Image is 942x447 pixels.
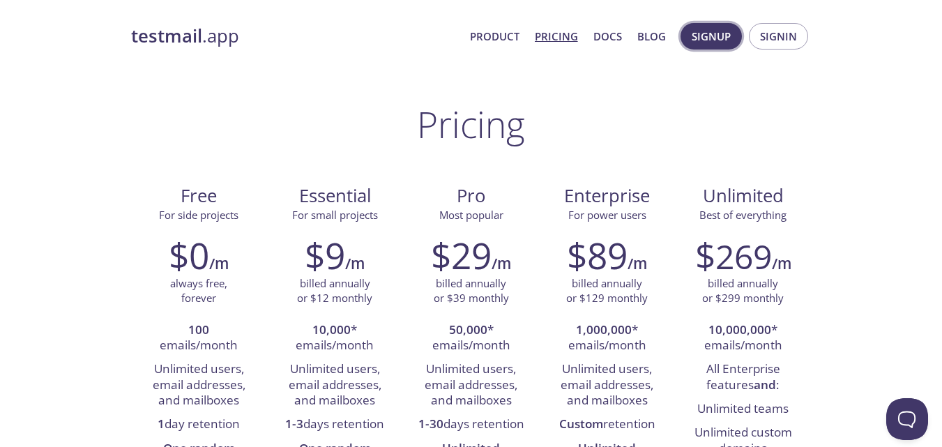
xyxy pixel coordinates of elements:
strong: testmail [131,24,202,48]
strong: 1,000,000 [576,321,632,338]
li: Unlimited users, email addresses, and mailboxes [278,358,393,413]
p: billed annually or $39 monthly [434,276,509,306]
li: All Enterprise features : [685,358,800,397]
strong: and [754,377,776,393]
button: Signin [749,23,808,50]
strong: 10,000,000 [708,321,771,338]
strong: 1-3 [285,416,303,432]
li: days retention [413,413,529,437]
strong: Custom [559,416,603,432]
span: Pro [414,184,528,208]
a: testmail.app [131,24,459,48]
li: emails/month [142,319,257,358]
a: Pricing [535,27,578,45]
li: days retention [278,413,393,437]
strong: 50,000 [449,321,487,338]
h2: $89 [567,234,628,276]
li: * emails/month [278,319,393,358]
p: billed annually or $299 monthly [702,276,784,306]
strong: 100 [188,321,209,338]
span: Free [142,184,256,208]
h6: /m [628,252,647,275]
li: * emails/month [549,319,664,358]
li: Unlimited users, email addresses, and mailboxes [413,358,529,413]
span: Enterprise [550,184,664,208]
h6: /m [492,252,511,275]
h2: $0 [169,234,209,276]
span: Signup [692,27,731,45]
span: For side projects [159,208,238,222]
a: Product [470,27,519,45]
a: Docs [593,27,622,45]
h1: Pricing [417,103,525,145]
span: For small projects [292,208,378,222]
iframe: Help Scout Beacon - Open [886,398,928,440]
span: 269 [715,234,772,279]
strong: 10,000 [312,321,351,338]
span: Best of everything [699,208,787,222]
li: * emails/month [685,319,800,358]
p: always free, forever [170,276,227,306]
span: Essential [278,184,392,208]
span: Signin [760,27,797,45]
h6: /m [345,252,365,275]
a: Blog [637,27,666,45]
button: Signup [681,23,742,50]
h2: $ [695,234,772,276]
span: Unlimited [703,183,784,208]
h2: $29 [431,234,492,276]
p: billed annually or $12 monthly [297,276,372,306]
h2: $9 [305,234,345,276]
h6: /m [772,252,791,275]
li: retention [549,413,664,437]
li: Unlimited users, email addresses, and mailboxes [549,358,664,413]
li: Unlimited teams [685,397,800,421]
h6: /m [209,252,229,275]
span: Most popular [439,208,503,222]
strong: 1 [158,416,165,432]
li: * emails/month [413,319,529,358]
strong: 1-30 [418,416,443,432]
li: day retention [142,413,257,437]
p: billed annually or $129 monthly [566,276,648,306]
li: Unlimited users, email addresses, and mailboxes [142,358,257,413]
span: For power users [568,208,646,222]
